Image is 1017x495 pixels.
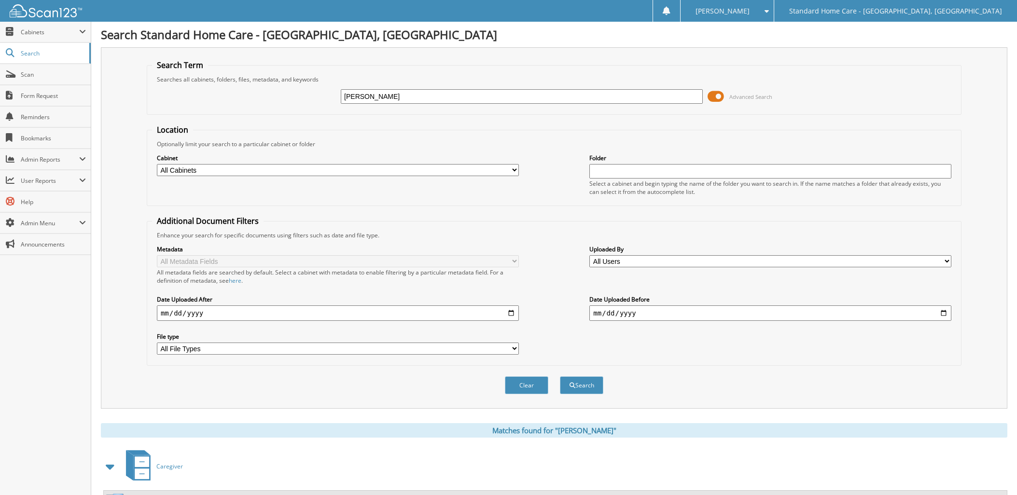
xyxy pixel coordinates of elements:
[157,268,519,285] div: All metadata fields are searched by default. Select a cabinet with metadata to enable filtering b...
[152,60,208,70] legend: Search Term
[120,447,183,485] a: Caregiver
[589,295,951,303] label: Date Uploaded Before
[152,231,956,239] div: Enhance your search for specific documents using filters such as date and file type.
[101,423,1007,438] div: Matches found for "[PERSON_NAME]"
[789,8,1002,14] span: Standard Home Care - [GEOGRAPHIC_DATA], [GEOGRAPHIC_DATA]
[21,240,86,248] span: Announcements
[157,154,519,162] label: Cabinet
[696,8,750,14] span: [PERSON_NAME]
[21,113,86,121] span: Reminders
[152,124,193,135] legend: Location
[229,276,241,285] a: here
[589,245,951,253] label: Uploaded By
[21,177,79,185] span: User Reports
[21,92,86,100] span: Form Request
[152,216,264,226] legend: Additional Document Filters
[560,376,603,394] button: Search
[156,462,183,470] span: Caregiver
[157,305,519,321] input: start
[21,70,86,79] span: Scan
[729,93,772,100] span: Advanced Search
[21,49,84,57] span: Search
[101,27,1007,42] h1: Search Standard Home Care - [GEOGRAPHIC_DATA], [GEOGRAPHIC_DATA]
[21,28,79,36] span: Cabinets
[505,376,548,394] button: Clear
[157,245,519,253] label: Metadata
[589,154,951,162] label: Folder
[157,332,519,341] label: File type
[21,155,79,164] span: Admin Reports
[21,198,86,206] span: Help
[589,179,951,196] div: Select a cabinet and begin typing the name of the folder you want to search in. If the name match...
[589,305,951,321] input: end
[21,134,86,142] span: Bookmarks
[152,75,956,83] div: Searches all cabinets, folders, files, metadata, and keywords
[10,4,82,17] img: scan123-logo-white.svg
[21,219,79,227] span: Admin Menu
[157,295,519,303] label: Date Uploaded After
[152,140,956,148] div: Optionally limit your search to a particular cabinet or folder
